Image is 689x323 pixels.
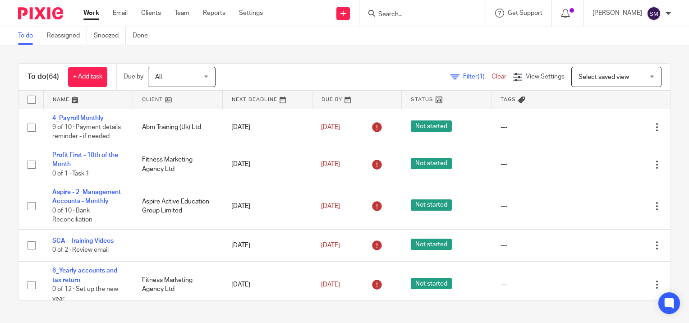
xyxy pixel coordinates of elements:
td: [DATE] [222,109,312,146]
td: Aspire Active Education Group Limited [133,183,223,230]
a: + Add task [68,67,107,87]
span: Not started [411,278,452,289]
span: Not started [411,158,452,169]
span: 0 of 1 · Task 1 [52,171,89,177]
span: (1) [478,74,485,80]
span: Select saved view [579,74,629,80]
input: Search [377,11,459,19]
span: 0 of 12 · Set up the new year [52,286,118,302]
span: Tags [501,97,516,102]
a: Profit First - 10th of the Month [52,152,118,167]
td: [DATE] [222,229,312,261]
span: [DATE] [321,124,340,130]
a: Clients [141,9,161,18]
div: --- [501,160,572,169]
span: View Settings [526,74,565,80]
a: Email [113,9,128,18]
a: Work [83,9,99,18]
a: Aspire - 2_Management Accounts - Monthly [52,189,121,204]
div: --- [501,241,572,250]
td: Fitness Marketing Agency Ltd [133,262,223,308]
img: Pixie [18,7,63,19]
td: [DATE] [222,183,312,230]
span: [DATE] [321,281,340,288]
span: 0 of 10 · Bank Reconciliation [52,208,92,223]
p: Due by [124,72,143,81]
span: (64) [46,73,59,80]
div: --- [501,280,572,289]
span: Not started [411,239,452,250]
td: [DATE] [222,262,312,308]
a: Done [133,27,155,45]
div: --- [501,202,572,211]
span: 0 of 2 · Review email [52,247,109,253]
h1: To do [28,72,59,82]
a: 6_Yearly accounts and tax return [52,268,117,283]
span: Get Support [508,10,542,16]
a: Reports [203,9,225,18]
div: --- [501,123,572,132]
a: 4_Payroll Monthly [52,115,104,121]
a: Snoozed [94,27,126,45]
span: [DATE] [321,242,340,249]
a: Team [175,9,189,18]
span: [DATE] [321,161,340,167]
img: svg%3E [647,6,661,21]
a: Settings [239,9,263,18]
a: SCA - Training Videos [52,238,114,244]
span: [DATE] [321,203,340,209]
p: [PERSON_NAME] [593,9,642,18]
span: Not started [411,120,452,132]
a: Reassigned [47,27,87,45]
span: Filter [463,74,491,80]
a: Clear [491,74,506,80]
td: Abm Training (Uk) Ltd [133,109,223,146]
td: [DATE] [222,146,312,183]
span: All [155,74,162,80]
span: Not started [411,199,452,211]
td: Fitness Marketing Agency Ltd [133,146,223,183]
a: To do [18,27,40,45]
span: 9 of 10 · Payment details reminder - if needed [52,124,121,140]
